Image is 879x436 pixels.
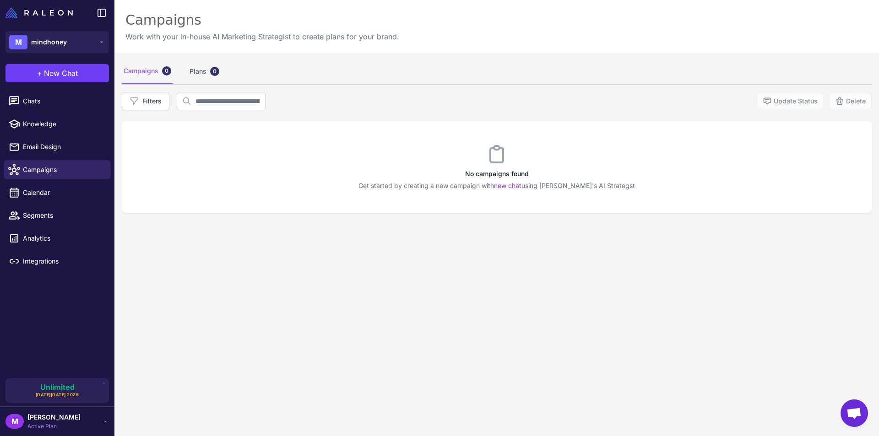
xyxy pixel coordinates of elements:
span: Email Design [23,142,103,152]
span: mindhoney [31,37,67,47]
span: [PERSON_NAME] [27,412,81,422]
span: + [37,68,42,79]
h3: No campaigns found [122,169,872,179]
a: Raleon Logo [5,7,76,18]
span: Knowledge [23,119,103,129]
a: Segments [4,206,111,225]
span: [DATE][DATE] 2025 [36,392,79,398]
div: Campaigns [125,11,399,29]
div: M [9,35,27,49]
span: Integrations [23,256,103,266]
a: Email Design [4,137,111,156]
span: Analytics [23,233,103,243]
button: Delete [829,93,872,109]
div: Campaigns [122,59,173,84]
div: Open chat [841,399,868,427]
p: Work with your in-house AI Marketing Strategist to create plans for your brand. [125,31,399,42]
a: Integrations [4,252,111,271]
button: Filters [122,92,169,110]
span: Campaigns [23,165,103,175]
a: Chats [4,92,111,111]
a: new chat [494,182,521,189]
a: Analytics [4,229,111,248]
span: Calendar [23,188,103,198]
div: M [5,414,24,429]
p: Get started by creating a new campaign with using [PERSON_NAME]'s AI Strategst [122,181,872,191]
div: Plans [188,59,221,84]
a: Knowledge [4,114,111,134]
div: 0 [162,66,171,75]
button: Update Status [757,93,824,109]
span: Active Plan [27,422,81,431]
button: Mmindhoney [5,31,109,53]
span: New Chat [44,68,78,79]
button: +New Chat [5,64,109,82]
span: Unlimited [40,383,75,391]
span: Segments [23,210,103,221]
a: Campaigns [4,160,111,179]
img: Raleon Logo [5,7,73,18]
span: Chats [23,96,103,106]
div: 0 [210,67,219,76]
a: Calendar [4,183,111,202]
